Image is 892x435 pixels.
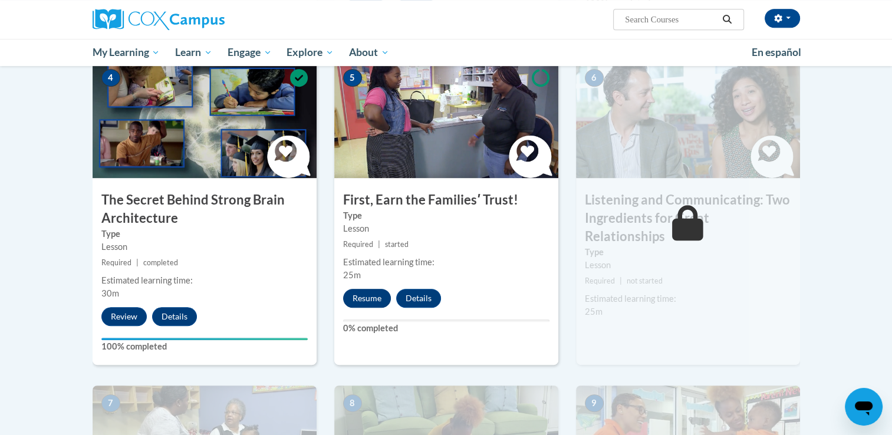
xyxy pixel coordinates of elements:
a: Explore [279,39,341,66]
a: My Learning [85,39,168,66]
a: About [341,39,397,66]
div: Estimated learning time: [101,274,308,287]
img: Course Image [576,60,800,178]
button: Details [152,307,197,326]
div: Lesson [343,222,549,235]
div: Estimated learning time: [343,256,549,269]
span: 6 [585,69,604,87]
button: Resume [343,289,391,308]
h3: Listening and Communicating: Two Ingredients for Great Relationships [576,191,800,245]
img: Course Image [93,60,317,178]
img: Course Image [334,60,558,178]
h3: First, Earn the Familiesʹ Trust! [334,191,558,209]
span: started [385,240,409,249]
span: Required [101,258,131,267]
span: 25m [585,307,603,317]
span: Required [585,276,615,285]
iframe: Button to launch messaging window [845,388,883,426]
div: Your progress [101,338,308,340]
span: 25m [343,270,361,280]
h3: The Secret Behind Strong Brain Architecture [93,191,317,228]
button: Details [396,289,441,308]
a: Engage [220,39,279,66]
span: About [349,45,389,60]
input: Search Courses [624,12,718,27]
span: completed [143,258,178,267]
span: Explore [287,45,334,60]
div: Estimated learning time: [585,292,791,305]
span: | [620,276,622,285]
span: 5 [343,69,362,87]
span: 4 [101,69,120,87]
label: 0% completed [343,322,549,335]
label: Type [343,209,549,222]
button: Account Settings [765,9,800,28]
a: Cox Campus [93,9,317,30]
label: Type [101,228,308,240]
span: 9 [585,394,604,412]
label: Type [585,246,791,259]
span: Required [343,240,373,249]
div: Lesson [101,240,308,253]
span: 30m [101,288,119,298]
a: En español [744,40,809,65]
span: En español [752,46,801,58]
a: Learn [167,39,220,66]
span: 8 [343,394,362,412]
div: Main menu [75,39,818,66]
span: not started [627,276,663,285]
div: Lesson [585,259,791,272]
span: | [378,240,380,249]
button: Search [718,12,736,27]
span: Engage [228,45,272,60]
label: 100% completed [101,340,308,353]
button: Review [101,307,147,326]
span: Learn [175,45,212,60]
img: Cox Campus [93,9,225,30]
span: | [136,258,139,267]
span: 7 [101,394,120,412]
span: My Learning [92,45,160,60]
